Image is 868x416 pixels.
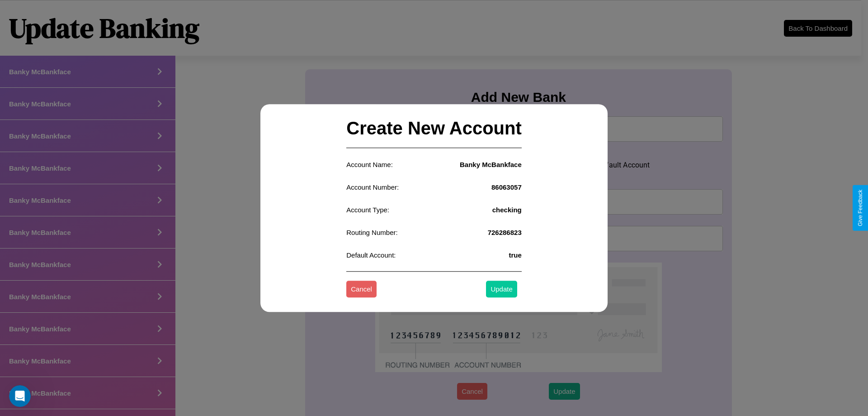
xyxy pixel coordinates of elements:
h2: Create New Account [346,109,522,148]
h4: checking [492,206,522,214]
h4: 726286823 [488,229,522,236]
iframe: Intercom live chat [9,385,31,407]
button: Cancel [346,281,377,298]
h4: 86063057 [491,183,522,191]
p: Account Number: [346,181,399,193]
h4: true [509,251,521,259]
h4: Banky McBankface [460,161,522,168]
p: Routing Number: [346,226,397,239]
p: Default Account: [346,249,396,261]
div: Give Feedback [857,190,863,226]
p: Account Name: [346,158,393,171]
p: Account Type: [346,204,389,216]
button: Update [486,281,517,298]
